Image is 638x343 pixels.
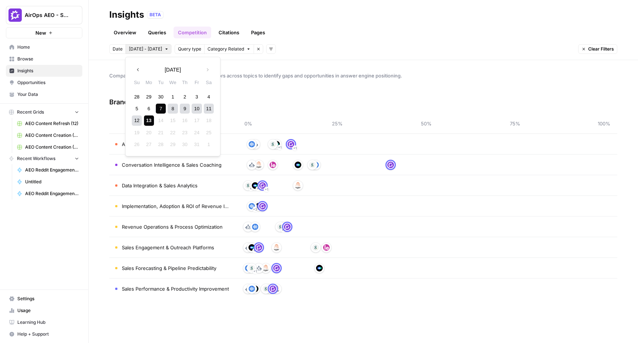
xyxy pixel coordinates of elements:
[245,182,251,189] img: vpq3xj2nnch2e2ivhsgwmf7hbkjf
[330,120,344,127] span: 25%
[122,244,214,251] span: Sales Engagement & Outreach Platforms
[214,27,244,38] a: Citations
[144,139,154,149] div: Not available Monday, October 27th, 2025
[25,190,79,197] span: AEO Reddit Engagement - Fork
[253,268,257,275] span: + 1
[180,139,190,149] div: Not available Thursday, October 30th, 2025
[270,162,276,168] img: w5j8drkl6vorx9oircl0z03rjk9p
[192,115,202,125] div: Not available Friday, October 17th, 2025
[8,8,22,22] img: AirOps AEO - Single Brand (Gong) Logo
[192,139,202,149] div: Not available Friday, October 31st, 2025
[180,128,190,138] div: Not available Thursday, October 23rd, 2025
[6,89,82,100] a: Your Data
[6,41,82,53] a: Home
[248,162,255,168] img: m91aa644vh47mb0y152o0kapheco
[295,182,301,189] img: e001jt87q6ctylcrzboubucy6uux
[288,141,294,148] img: w6cjb6u2gvpdnjw72qw8i2q5f3eb
[6,27,82,38] button: New
[132,115,142,125] div: Choose Sunday, October 12th, 2025
[204,77,214,87] div: Sa
[6,53,82,65] a: Browse
[17,44,79,51] span: Home
[113,46,123,52] span: Date
[156,128,166,138] div: Not available Tuesday, October 21st, 2025
[17,307,79,314] span: Usage
[245,265,251,271] img: khqciriqz2uga3pxcoz8d1qji9pc
[578,44,617,54] button: Clear Filters
[255,162,262,168] img: e001jt87q6ctylcrzboubucy6uux
[257,185,260,193] span: + 1
[597,120,611,127] span: 100%
[17,295,79,302] span: Settings
[132,104,142,114] div: Choose Sunday, October 5th, 2025
[165,66,181,73] span: [DATE]
[419,120,433,127] span: 50%
[122,223,223,231] span: Revenue Operations & Process Optimization
[248,285,255,292] img: khqciriqz2uga3pxcoz8d1qji9pc
[144,27,171,38] a: Queries
[168,128,178,138] div: Not available Wednesday, October 22nd, 2025
[132,128,142,138] div: Not available Sunday, October 19th, 2025
[109,72,617,79] span: Compare your brand's visibility against competitors across topics to identify gaps and opportunit...
[6,328,82,340] button: Help + Support
[241,120,255,127] span: 0%
[263,285,269,292] img: vpq3xj2nnch2e2ivhsgwmf7hbkjf
[156,92,166,102] div: Choose Tuesday, September 30th, 2025
[122,285,229,292] span: Sales Performance & Productivity Improvement
[25,132,79,139] span: AEO Content Creation (13)
[122,264,216,272] span: Sales Forecasting & Pipeline Predictability
[17,155,55,162] span: Recent Workflows
[278,144,282,151] span: + 1
[180,104,190,114] div: Choose Thursday, October 9th, 2025
[14,141,82,153] a: AEO Content Creation (10)
[250,185,253,193] span: + 1
[156,115,166,125] div: Not available Tuesday, October 14th, 2025
[252,182,258,189] img: h6qlr8a97mop4asab8l5qtldq2wv
[245,244,251,251] img: m91aa644vh47mb0y152o0kapheco
[109,27,141,38] a: Overview
[14,129,82,141] a: AEO Content Creation (13)
[273,265,280,271] img: w6cjb6u2gvpdnjw72qw8i2q5f3eb
[248,141,255,148] img: khqciriqz2uga3pxcoz8d1qji9pc
[180,92,190,102] div: Choose Thursday, October 2nd, 2025
[131,91,215,150] div: month 2025-10
[253,206,257,213] span: + 3
[295,162,301,168] img: h6qlr8a97mop4asab8l5qtldq2wv
[174,27,211,38] a: Competition
[309,162,316,168] img: vpq3xj2nnch2e2ivhsgwmf7hbkjf
[248,244,255,251] img: h6qlr8a97mop4asab8l5qtldq2wv
[25,144,79,150] span: AEO Content Creation (10)
[168,104,178,114] div: Choose Wednesday, October 8th, 2025
[14,176,82,188] a: Untitled
[245,224,251,230] img: m91aa644vh47mb0y152o0kapheco
[156,104,166,114] div: Choose Tuesday, October 7th, 2025
[204,128,214,138] div: Not available Saturday, October 25th, 2025
[247,27,270,38] a: Pages
[323,244,330,251] img: w5j8drkl6vorx9oircl0z03rjk9p
[132,77,142,87] div: Su
[204,104,214,114] div: Choose Saturday, October 11th, 2025
[144,128,154,138] div: Not available Monday, October 20th, 2025
[17,319,79,326] span: Learning Hub
[192,77,202,87] div: Fr
[248,203,255,209] img: khqciriqz2uga3pxcoz8d1qji9pc
[147,11,164,18] div: BETA
[316,265,323,271] img: h6qlr8a97mop4asab8l5qtldq2wv
[17,91,79,98] span: Your Data
[6,293,82,305] a: Settings
[6,6,82,24] button: Workspace: AirOps AEO - Single Brand (Gong)
[125,57,220,156] div: [DATE] - [DATE]
[14,118,82,129] a: AEO Content Refresh (12)
[204,139,214,149] div: Not available Saturday, November 1st, 2025
[144,92,154,102] div: Choose Monday, September 29th, 2025
[25,11,69,19] span: AirOps AEO - Single Brand (Gong)
[168,92,178,102] div: Choose Wednesday, October 1st, 2025
[168,139,178,149] div: Not available Wednesday, October 29th, 2025
[17,109,44,115] span: Recent Grids
[122,161,222,169] span: Conversation Intelligence & Sales Coaching
[508,120,522,127] span: 75%
[156,139,166,149] div: Not available Tuesday, October 28th, 2025
[255,265,262,271] img: m91aa644vh47mb0y152o0kapheco
[35,29,46,37] span: New
[588,46,614,52] span: Clear Filters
